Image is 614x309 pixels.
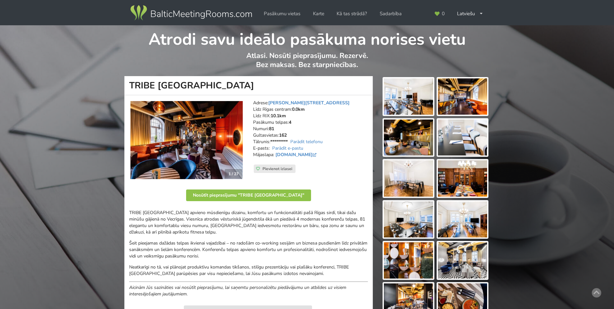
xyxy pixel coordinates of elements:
[262,166,292,171] span: Pievienot izlasei
[384,242,433,279] img: TRIBE Riga City Centre | Rīga | Pasākumu vieta - galerijas bilde
[375,7,406,20] a: Sadarbība
[129,210,368,235] p: TRIBE [GEOGRAPHIC_DATA] apvieno mūsdienīgu dizainu, komfortu un funkcionalitāti pašā Rīgas sirdī,...
[130,101,243,179] img: Viesnīca | Rīga | TRIBE Riga City Centre
[129,284,346,297] em: Aicinām Jūs sazināties vai nosūtīt pieprasījumu, lai saņemtu personalizētu piedāvājumu un atbilde...
[271,113,286,119] strong: 10.1km
[259,7,305,20] a: Pasākumu vietas
[129,4,253,22] img: Baltic Meeting Rooms
[124,76,373,95] h1: TRIBE [GEOGRAPHIC_DATA]
[438,201,487,238] img: TRIBE Riga City Centre | Rīga | Pasākumu vieta - galerijas bilde
[308,7,329,20] a: Karte
[268,100,350,106] a: [PERSON_NAME][STREET_ADDRESS]
[186,189,311,201] button: Nosūtīt pieprasījumu "TRIBE [GEOGRAPHIC_DATA]"
[275,152,318,158] a: [DOMAIN_NAME]
[438,242,487,279] img: TRIBE Riga City Centre | Rīga | Pasākumu vieta - galerijas bilde
[130,101,243,179] a: Viesnīca | Rīga | TRIBE Riga City Centre 1 / 27
[384,78,433,115] img: TRIBE Riga City Centre | Rīga | Pasākumu vieta - galerijas bilde
[384,120,433,156] img: TRIBE Riga City Centre | Rīga | Pasākumu vieta - galerijas bilde
[290,139,323,145] a: Parādīt telefonu
[438,78,487,115] img: TRIBE Riga City Centre | Rīga | Pasākumu vieta - galerijas bilde
[292,106,305,112] strong: 0.0km
[125,51,489,76] p: Atlasi. Nosūti pieprasījumu. Rezervē. Bez maksas. Bez starpniecības.
[253,100,368,165] address: Adrese: Līdz Rīgas centram: Līdz RIX: Pasākumu telpas: Numuri: Gultasvietas: Tālrunis: E-pasts: M...
[384,201,433,238] img: TRIBE Riga City Centre | Rīga | Pasākumu vieta - galerijas bilde
[129,240,368,259] p: Šeit pieejamas dažādas telpas ikvienai vajadzībai – no radošām co-working sesijām un biznesa pusd...
[279,132,287,138] strong: 162
[442,11,445,16] span: 0
[384,160,433,197] img: TRIBE Riga City Centre | Rīga | Pasākumu vieta - galerijas bilde
[332,7,372,20] a: Kā tas strādā?
[272,145,303,151] a: Parādīt e-pastu
[269,126,274,132] strong: 81
[129,264,368,277] p: Neatkarīgi no tā, vai plānojat produktīvu komandas tikšanos, stilīgu prezentāciju vai plašāku kon...
[438,120,487,156] img: TRIBE Riga City Centre | Rīga | Pasākumu vieta - galerijas bilde
[289,119,291,125] strong: 4
[438,160,487,197] img: TRIBE Riga City Centre | Rīga | Pasākumu vieta - galerijas bilde
[452,7,488,20] div: Latviešu
[125,25,489,50] h1: Atrodi savu ideālo pasākuma norises vietu
[225,169,242,179] div: 1 / 27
